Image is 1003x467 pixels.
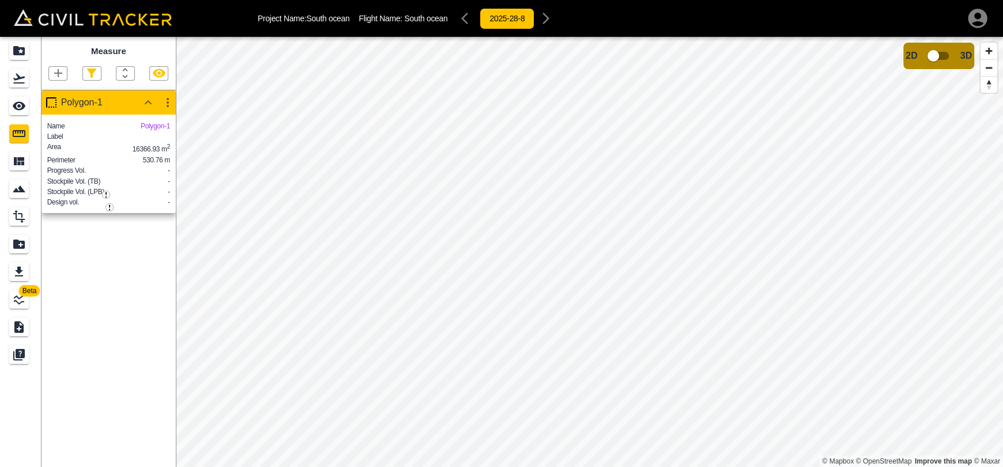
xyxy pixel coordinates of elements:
[981,76,997,93] button: Reset bearing to north
[974,457,1000,465] a: Maxar
[14,9,172,25] img: Civil Tracker
[359,14,447,23] p: Flight Name:
[856,457,912,465] a: OpenStreetMap
[176,37,1003,467] canvas: Map
[981,43,997,59] button: Zoom in
[404,14,447,23] span: South ocean
[258,14,349,23] p: Project Name: South ocean
[960,51,972,61] span: 3D
[915,457,972,465] a: Map feedback
[981,59,997,76] button: Zoom out
[480,8,534,29] button: 2025-28-8
[822,457,854,465] a: Mapbox
[906,51,917,61] span: 2D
